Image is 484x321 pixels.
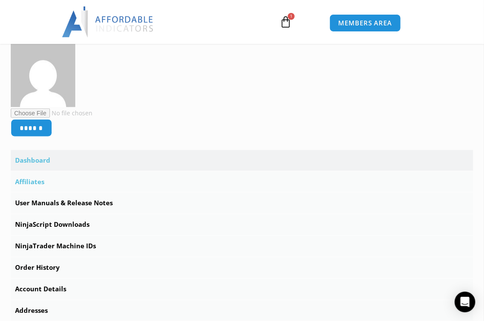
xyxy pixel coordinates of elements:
[267,9,305,34] a: 1
[11,257,473,278] a: Order History
[11,172,473,192] a: Affiliates
[330,14,401,32] a: MEMBERS AREA
[339,20,392,26] span: MEMBERS AREA
[11,279,473,299] a: Account Details
[455,292,475,312] div: Open Intercom Messenger
[11,43,75,107] img: 306a39d853fe7ca0a83b64c3a9ab38c2617219f6aea081d20322e8e32295346b
[11,236,473,256] a: NinjaTrader Machine IDs
[11,214,473,235] a: NinjaScript Downloads
[11,193,473,213] a: User Manuals & Release Notes
[11,300,473,321] a: Addresses
[62,6,154,37] img: LogoAI | Affordable Indicators – NinjaTrader
[288,13,295,20] span: 1
[11,150,473,171] a: Dashboard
